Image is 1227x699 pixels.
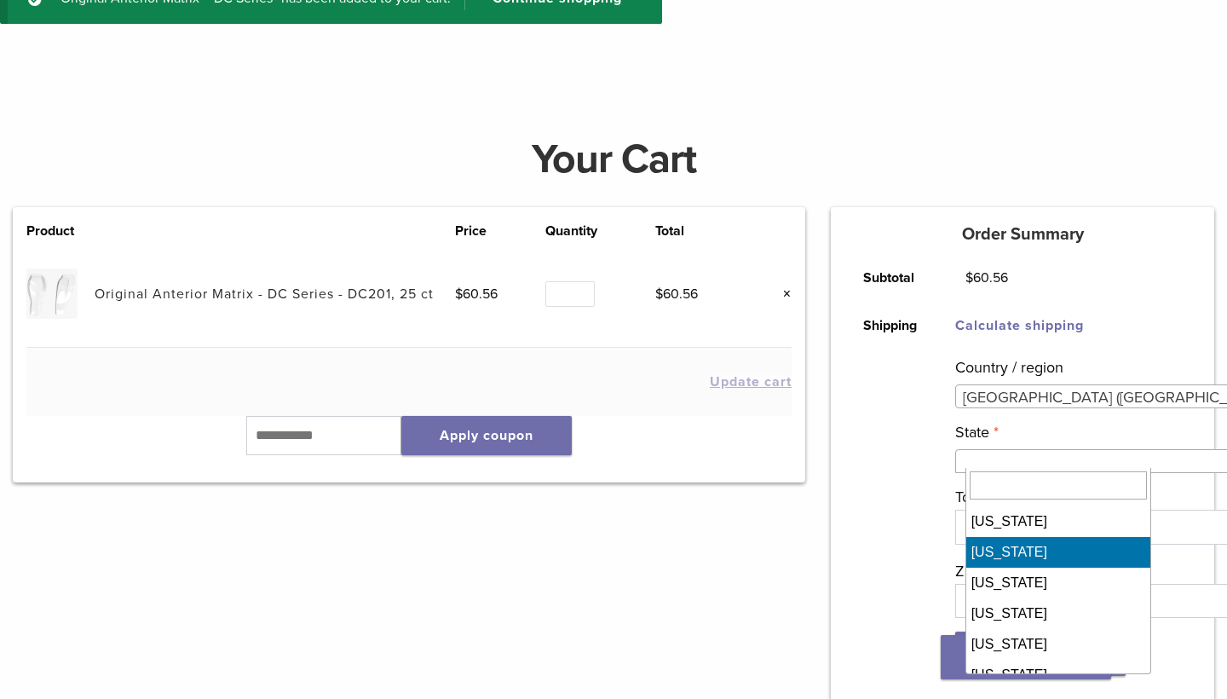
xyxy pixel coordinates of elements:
button: Update cart [710,375,792,389]
li: [US_STATE] [966,537,1151,568]
span: $ [655,286,663,303]
th: Product [26,221,95,241]
li: [US_STATE] [966,629,1151,660]
li: [US_STATE] [966,660,1151,690]
button: Apply coupon [401,416,572,455]
a: Back To Top [941,635,1111,679]
span: $ [455,286,463,303]
a: Calculate shipping [955,317,1084,334]
bdi: 60.56 [965,269,1008,286]
li: [US_STATE] [966,506,1151,537]
h5: Order Summary [831,224,1214,245]
a: Remove this item [769,283,792,305]
bdi: 60.56 [455,286,498,303]
th: Quantity [545,221,655,241]
li: [US_STATE] [966,598,1151,629]
a: Original Anterior Matrix - DC Series - DC201, 25 ct [95,286,434,303]
bdi: 60.56 [655,286,698,303]
button: Update [955,632,1126,676]
th: Total [655,221,746,241]
span: $ [965,269,973,286]
th: Price [455,221,545,241]
th: Subtotal [844,254,946,302]
img: Original Anterior Matrix - DC Series - DC201, 25 ct [26,269,77,319]
li: [US_STATE] [966,568,1151,598]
